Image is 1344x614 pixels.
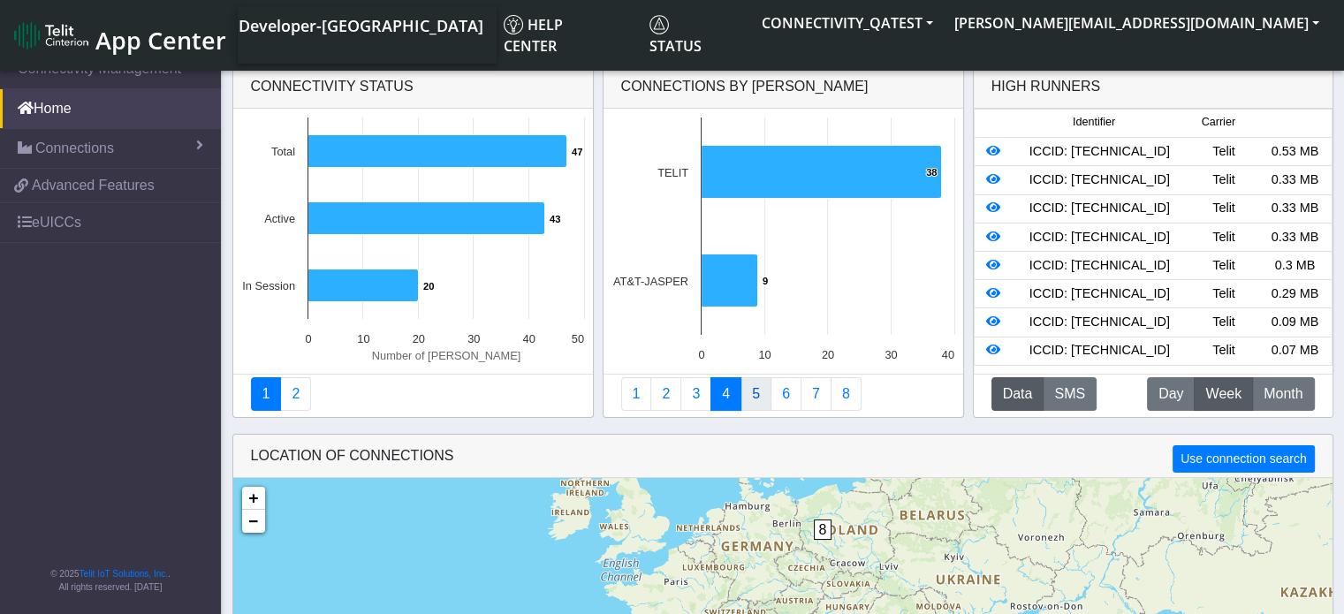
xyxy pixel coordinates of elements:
text: 40 [522,332,535,345]
div: Telit [1188,313,1259,332]
span: Status [649,15,702,56]
div: Telit [1188,341,1259,360]
button: [PERSON_NAME][EMAIL_ADDRESS][DOMAIN_NAME] [944,7,1330,39]
a: Usage by Carrier [740,377,771,411]
div: 0.07 MB [1259,341,1330,360]
button: SMS [1043,377,1097,411]
div: High Runners [991,76,1101,97]
text: TELIT [657,166,688,179]
div: Connections By [PERSON_NAME] [604,65,963,109]
div: Connectivity status [233,65,593,109]
span: App Center [95,24,226,57]
text: 30 [467,332,480,345]
text: In Session [242,279,295,292]
div: ICCID: [TECHNICAL_ID] [1011,228,1188,247]
text: Active [264,212,295,225]
span: Connections [35,138,114,159]
button: Day [1147,377,1195,411]
text: 43 [550,214,560,224]
a: Connections By Carrier [710,377,741,411]
div: Telit [1188,284,1259,304]
a: App Center [14,17,224,55]
text: 20 [423,281,434,292]
text: 9 [763,276,768,286]
text: 40 [941,348,953,361]
div: 0.3 MB [1259,256,1330,276]
span: 8 [814,519,832,540]
a: 14 Days Trend [771,377,801,411]
a: Zero Session [801,377,831,411]
span: Developer-[GEOGRAPHIC_DATA] [239,15,483,36]
a: Deployment status [280,377,311,411]
div: ICCID: [TECHNICAL_ID] [1011,199,1188,218]
div: 0.33 MB [1259,171,1330,190]
div: 0.33 MB [1259,228,1330,247]
a: Telit IoT Solutions, Inc. [80,569,168,579]
a: Connections By Country [621,377,652,411]
div: 0.33 MB [1259,199,1330,218]
div: Telit [1188,171,1259,190]
a: Status [642,7,751,64]
text: 20 [412,332,424,345]
div: ICCID: [TECHNICAL_ID] [1011,142,1188,162]
div: Telit [1188,142,1259,162]
text: 20 [821,348,833,361]
div: ICCID: [TECHNICAL_ID] [1011,284,1188,304]
div: Telit [1188,228,1259,247]
a: Your current platform instance [238,7,482,42]
text: 10 [357,332,369,345]
a: Carrier [650,377,681,411]
span: Carrier [1201,114,1234,131]
span: Advanced Features [32,175,155,196]
img: status.svg [649,15,669,34]
text: 47 [572,147,582,157]
text: 0 [698,348,704,361]
span: Week [1205,383,1241,405]
a: Zoom in [242,487,265,510]
span: Month [1264,383,1302,405]
a: Usage per Country [680,377,711,411]
nav: Summary paging [251,377,575,411]
span: Identifier [1073,114,1115,131]
text: Total [270,145,294,158]
span: Day [1158,383,1183,405]
nav: Summary paging [621,377,945,411]
text: 38 [926,167,937,178]
a: Help center [497,7,642,64]
div: Telit [1188,256,1259,276]
span: Help center [504,15,563,56]
a: Connectivity status [251,377,282,411]
button: Week [1194,377,1253,411]
img: knowledge.svg [504,15,523,34]
text: 30 [885,348,897,361]
a: Zoom out [242,510,265,533]
text: 10 [758,348,771,361]
div: 0.09 MB [1259,313,1330,332]
text: AT&T-JASPER [612,275,687,288]
text: 0 [305,332,311,345]
div: Telit [1188,199,1259,218]
div: ICCID: [TECHNICAL_ID] [1011,256,1188,276]
div: LOCATION OF CONNECTIONS [233,435,1333,478]
text: Number of [PERSON_NAME] [371,349,520,362]
img: logo-telit-cinterion-gw-new.png [14,21,88,49]
div: ICCID: [TECHNICAL_ID] [1011,341,1188,360]
button: Use connection search [1173,445,1314,473]
a: Not Connected for 30 days [831,377,862,411]
button: Data [991,377,1044,411]
div: ICCID: [TECHNICAL_ID] [1011,313,1188,332]
div: 0.53 MB [1259,142,1330,162]
button: CONNECTIVITY_QATEST [751,7,944,39]
div: ICCID: [TECHNICAL_ID] [1011,171,1188,190]
button: Month [1252,377,1314,411]
text: 50 [571,332,583,345]
div: 0.29 MB [1259,284,1330,304]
